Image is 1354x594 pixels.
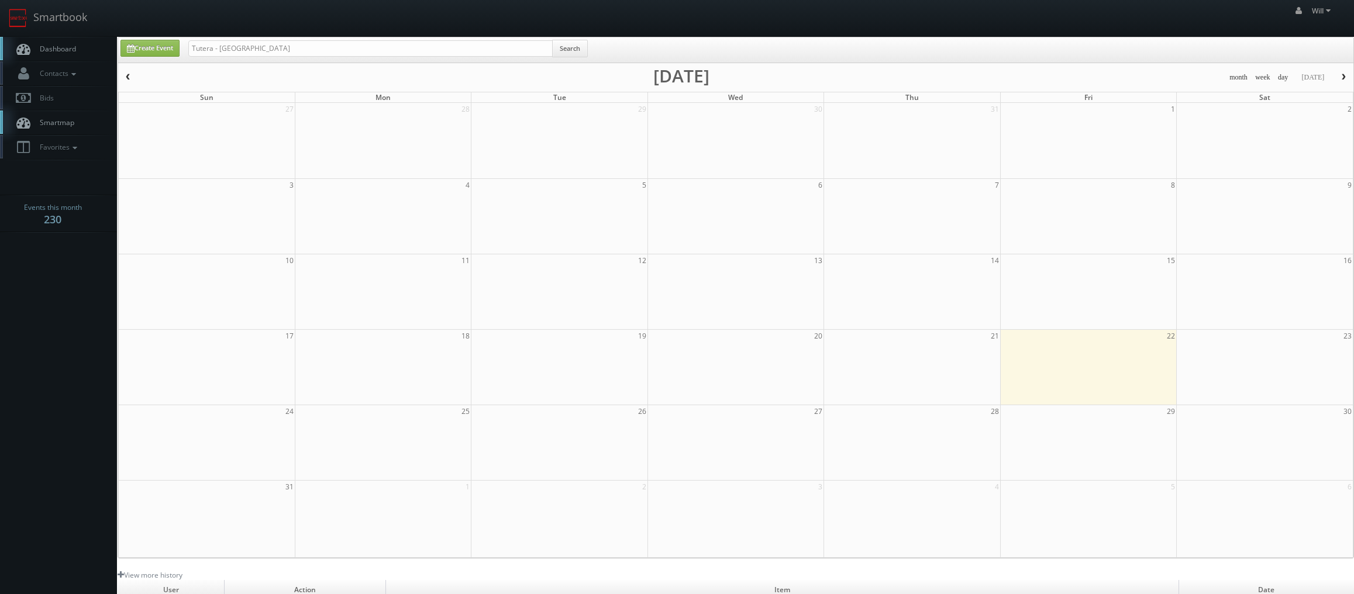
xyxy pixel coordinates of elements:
[284,330,295,342] span: 17
[990,103,1000,115] span: 31
[905,92,919,102] span: Thu
[1274,70,1293,85] button: day
[284,405,295,417] span: 24
[728,92,743,102] span: Wed
[637,330,647,342] span: 19
[552,40,588,57] button: Search
[653,70,709,82] h2: [DATE]
[1166,254,1176,267] span: 15
[460,103,471,115] span: 28
[1312,6,1334,16] span: Will
[288,179,295,191] span: 3
[24,202,82,213] span: Events this month
[1170,481,1176,493] span: 5
[1084,92,1093,102] span: Fri
[817,179,824,191] span: 6
[188,40,553,57] input: Search for Events
[1346,481,1353,493] span: 6
[813,254,824,267] span: 13
[990,330,1000,342] span: 21
[1342,405,1353,417] span: 30
[637,103,647,115] span: 29
[813,330,824,342] span: 20
[34,118,74,127] span: Smartmap
[1346,179,1353,191] span: 9
[990,405,1000,417] span: 28
[637,254,647,267] span: 12
[120,40,180,57] a: Create Event
[641,481,647,493] span: 2
[9,9,27,27] img: smartbook-logo.png
[990,254,1000,267] span: 14
[813,405,824,417] span: 27
[1297,70,1328,85] button: [DATE]
[1346,103,1353,115] span: 2
[34,44,76,54] span: Dashboard
[284,254,295,267] span: 10
[460,254,471,267] span: 11
[1225,70,1252,85] button: month
[813,103,824,115] span: 30
[641,179,647,191] span: 5
[34,68,79,78] span: Contacts
[460,330,471,342] span: 18
[1166,330,1176,342] span: 22
[284,103,295,115] span: 27
[994,179,1000,191] span: 7
[464,179,471,191] span: 4
[375,92,391,102] span: Mon
[464,481,471,493] span: 1
[34,142,80,152] span: Favorites
[34,93,54,103] span: Bids
[118,570,182,580] a: View more history
[1170,103,1176,115] span: 1
[1342,254,1353,267] span: 16
[284,481,295,493] span: 31
[1170,179,1176,191] span: 8
[460,405,471,417] span: 25
[200,92,213,102] span: Sun
[817,481,824,493] span: 3
[994,481,1000,493] span: 4
[637,405,647,417] span: 26
[1251,70,1274,85] button: week
[1259,92,1270,102] span: Sat
[1342,330,1353,342] span: 23
[553,92,566,102] span: Tue
[44,212,61,226] strong: 230
[1166,405,1176,417] span: 29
